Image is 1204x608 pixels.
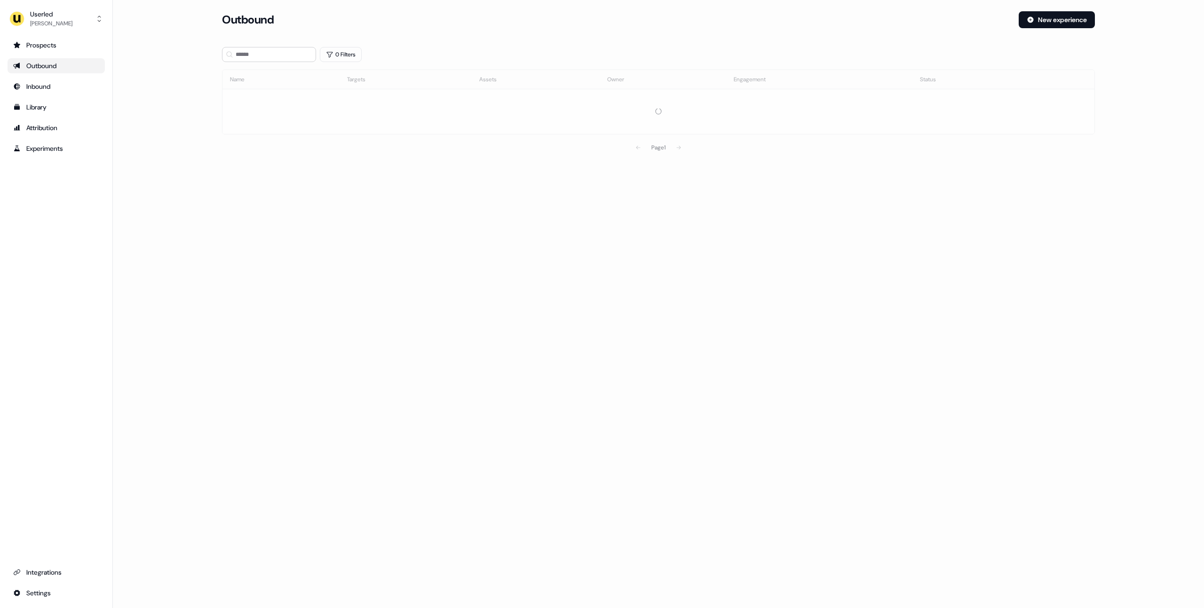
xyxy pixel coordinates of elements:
div: Attribution [13,123,99,133]
a: Go to Inbound [8,79,105,94]
a: Go to experiments [8,141,105,156]
button: Userled[PERSON_NAME] [8,8,105,30]
button: New experience [1019,11,1095,28]
div: Outbound [13,61,99,70]
div: Experiments [13,144,99,153]
button: 0 Filters [320,47,362,62]
a: Go to templates [8,100,105,115]
div: [PERSON_NAME] [30,19,72,28]
a: Go to outbound experience [8,58,105,73]
div: Integrations [13,568,99,577]
div: Userled [30,9,72,19]
div: Inbound [13,82,99,91]
h3: Outbound [222,13,274,27]
div: Settings [13,588,99,598]
a: Go to integrations [8,565,105,580]
div: Prospects [13,40,99,50]
a: Go to attribution [8,120,105,135]
a: Go to integrations [8,585,105,600]
div: Library [13,102,99,112]
a: Go to prospects [8,38,105,53]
